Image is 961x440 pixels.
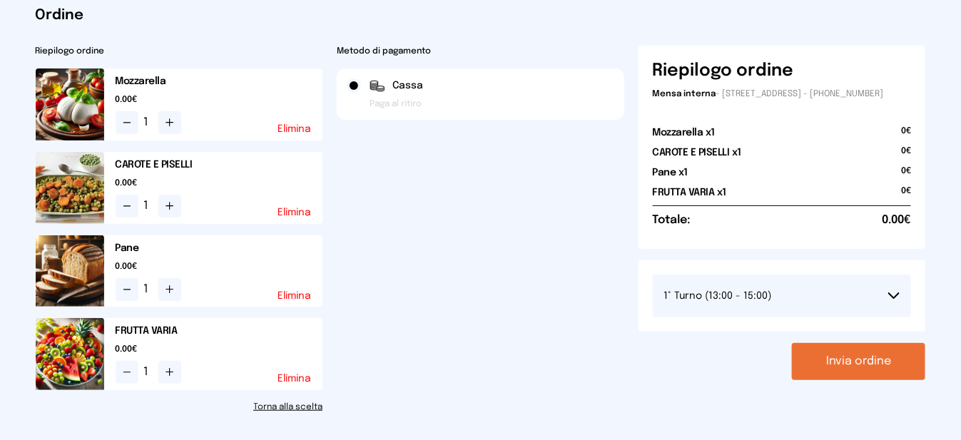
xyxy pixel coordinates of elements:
[144,114,153,131] span: 1
[653,60,794,83] h6: Riepilogo ordine
[144,198,153,215] span: 1
[144,364,153,381] span: 1
[116,94,323,106] span: 0.00€
[36,318,104,390] img: media
[392,78,423,93] span: Cassa
[36,152,104,224] img: media
[116,178,323,189] span: 0.00€
[653,212,691,229] h6: Totale:
[901,185,911,205] span: 0€
[653,275,912,317] button: 1° Turno (13:00 - 15:00)
[653,185,727,200] h2: FRUTTA VARIA x1
[116,261,323,272] span: 0.00€
[116,344,323,355] span: 0.00€
[370,98,422,110] span: Paga al ritiro
[278,208,311,218] button: Elimina
[36,401,323,413] a: Torna alla scelta
[901,126,911,145] span: 0€
[337,46,624,57] h2: Metodo di pagamento
[278,124,311,134] button: Elimina
[653,126,716,140] h2: Mozzarella x1
[278,374,311,384] button: Elimina
[36,235,104,307] img: media
[36,46,323,57] h2: Riepilogo ordine
[901,145,911,165] span: 0€
[116,158,323,172] h2: CAROTE E PISELLI
[664,291,772,301] span: 1° Turno (13:00 - 15:00)
[36,68,104,140] img: media
[901,165,911,185] span: 0€
[792,343,925,380] button: Invia ordine
[653,145,742,160] h2: CAROTE E PISELLI x1
[653,88,912,100] p: - [STREET_ADDRESS] - [PHONE_NUMBER]
[116,74,323,88] h2: Mozzarella
[36,6,926,26] h1: Ordine
[116,241,323,255] h2: Pane
[278,291,311,301] button: Elimina
[882,212,911,229] span: 0.00€
[116,324,323,338] h2: FRUTTA VARIA
[144,281,153,298] span: 1
[653,165,688,180] h2: Pane x1
[653,90,716,98] span: Mensa interna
